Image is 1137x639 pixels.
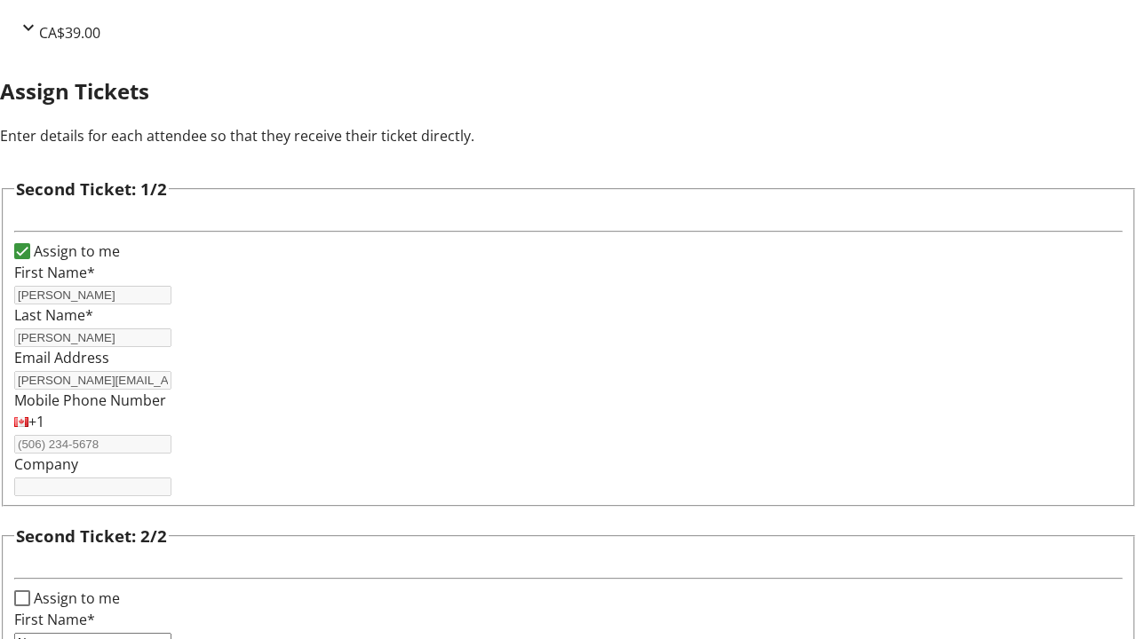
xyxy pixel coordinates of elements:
[16,177,167,201] h3: Second Ticket: 1/2
[30,241,120,262] label: Assign to me
[14,263,95,282] label: First Name*
[30,588,120,609] label: Assign to me
[14,454,78,474] label: Company
[14,305,93,325] label: Last Name*
[14,435,171,454] input: (506) 234-5678
[39,23,100,43] span: CA$39.00
[14,610,95,629] label: First Name*
[14,390,166,410] label: Mobile Phone Number
[16,524,167,548] h3: Second Ticket: 2/2
[14,348,109,367] label: Email Address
